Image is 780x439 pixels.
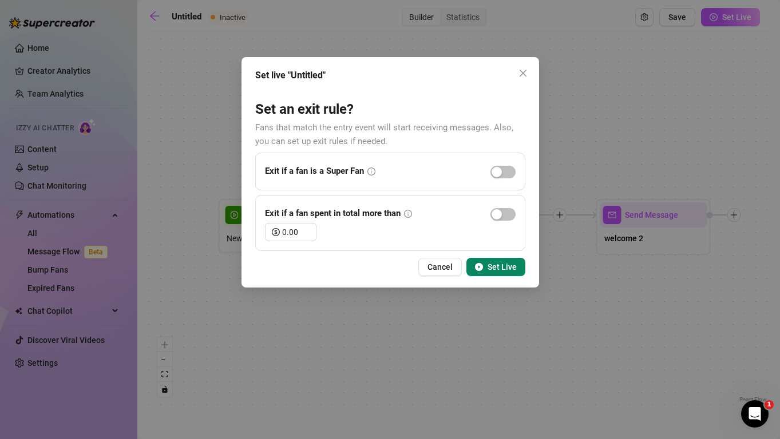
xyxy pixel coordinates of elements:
[255,122,513,146] span: Fans that match the entry event will start receiving messages. Also, you can set up exit rules if...
[367,167,375,175] span: info-circle
[265,166,364,176] strong: Exit if a fan is a Super Fan
[475,263,483,271] span: play-circle
[255,101,525,119] h3: Set an exit rule?
[741,400,769,428] iframe: Intercom live chat
[488,262,517,272] span: Set Live
[265,208,401,218] strong: Exit if a fan spent in total more than
[518,69,528,78] span: close
[418,258,462,276] button: Cancel
[404,210,412,218] span: info-circle
[514,69,532,78] span: Close
[765,400,774,409] span: 1
[466,258,525,276] button: Set Live
[427,262,453,272] span: Cancel
[255,69,525,82] div: Set live "Untitled"
[514,64,532,82] button: Close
